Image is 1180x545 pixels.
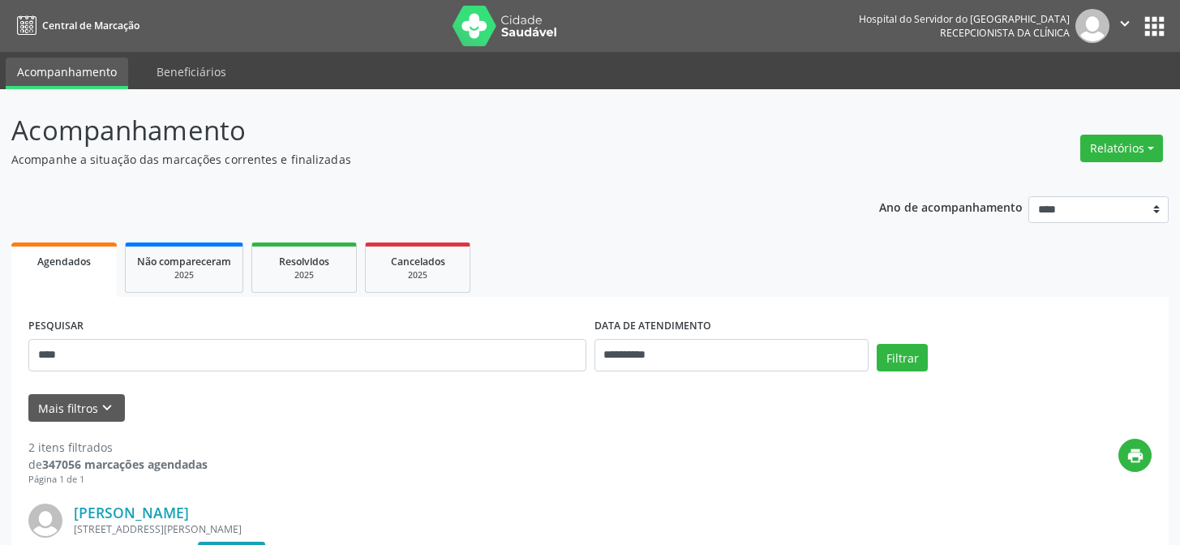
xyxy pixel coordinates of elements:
button: apps [1140,12,1169,41]
img: img [1075,9,1109,43]
button: print [1118,439,1152,472]
span: Central de Marcação [42,19,139,32]
span: Agendados [37,255,91,268]
button: Relatórios [1080,135,1163,162]
strong: 347056 marcações agendadas [42,457,208,472]
a: [PERSON_NAME] [74,504,189,521]
p: Acompanhe a situação das marcações correntes e finalizadas [11,151,822,168]
p: Ano de acompanhamento [879,196,1023,217]
div: Página 1 de 1 [28,473,208,487]
p: Acompanhamento [11,110,822,151]
div: 2025 [377,269,458,281]
div: 2025 [264,269,345,281]
div: 2025 [137,269,231,281]
i: print [1126,447,1144,465]
div: Hospital do Servidor do [GEOGRAPHIC_DATA] [859,12,1070,26]
button:  [1109,9,1140,43]
div: [STREET_ADDRESS][PERSON_NAME] [74,522,908,536]
img: img [28,504,62,538]
a: Acompanhamento [6,58,128,89]
div: 2 itens filtrados [28,439,208,456]
label: DATA DE ATENDIMENTO [594,314,711,339]
span: Cancelados [391,255,445,268]
button: Mais filtroskeyboard_arrow_down [28,394,125,423]
span: Recepcionista da clínica [940,26,1070,40]
i:  [1116,15,1134,32]
button: Filtrar [877,344,928,371]
span: Resolvidos [279,255,329,268]
label: PESQUISAR [28,314,84,339]
a: Beneficiários [145,58,238,86]
a: Central de Marcação [11,12,139,39]
i: keyboard_arrow_down [98,399,116,417]
div: de [28,456,208,473]
span: Não compareceram [137,255,231,268]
